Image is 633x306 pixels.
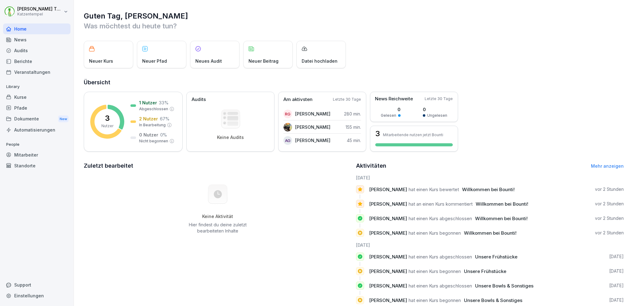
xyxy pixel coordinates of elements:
span: [PERSON_NAME] [369,254,407,260]
div: RG [283,110,292,118]
h2: Übersicht [84,78,624,87]
div: New [58,115,69,123]
span: hat einen Kurs abgeschlossen [409,254,472,260]
a: DokumenteNew [3,113,70,125]
p: [DATE] [609,268,624,274]
span: [PERSON_NAME] [369,268,407,274]
span: Unsere Frühstücke [475,254,517,260]
span: Willkommen bei Bounti! [476,201,528,207]
p: Letzte 30 Tage [333,97,361,102]
span: [PERSON_NAME] [369,201,407,207]
p: 280 min. [344,111,361,117]
span: Unsere Bowls & Sonstiges [475,283,533,289]
p: Neues Audit [195,58,222,64]
a: Pfade [3,103,70,113]
p: [DATE] [609,254,624,260]
p: [PERSON_NAME] [295,137,330,144]
p: [PERSON_NAME] [295,111,330,117]
span: hat einen Kurs begonnen [409,297,461,303]
a: Home [3,23,70,34]
img: bfrfte2gpd20o80c17do1vru.png [283,123,292,132]
span: hat einen Kurs begonnen [409,268,461,274]
p: [PERSON_NAME] [295,124,330,130]
div: Einstellungen [3,290,70,301]
p: vor 2 Stunden [595,215,624,221]
a: Automatisierungen [3,124,70,135]
span: Willkommen bei Bounti! [462,187,515,192]
p: Nicht begonnen [139,138,168,144]
p: vor 2 Stunden [595,186,624,192]
p: Katzentempel [17,12,62,16]
span: Unsere Bowls & Sonstiges [464,297,522,303]
span: [PERSON_NAME] [369,297,407,303]
a: Kurse [3,92,70,103]
h6: [DATE] [356,242,624,248]
span: [PERSON_NAME] [369,187,407,192]
div: Dokumente [3,113,70,125]
p: 0 [423,106,447,113]
a: Mehr anzeigen [591,163,624,169]
p: In Bearbeitung [139,122,166,128]
p: Ungelesen [427,113,447,118]
span: Unsere Frühstücke [464,268,506,274]
span: [PERSON_NAME] [369,230,407,236]
p: Neuer Pfad [142,58,167,64]
p: Mitarbeitende nutzen jetzt Bounti [383,132,443,137]
p: Nutzer [101,123,113,129]
h6: [DATE] [356,174,624,181]
h5: Keine Aktivität [186,214,249,219]
a: Audits [3,45,70,56]
p: [DATE] [609,283,624,289]
span: hat an einen Kurs kommentiert [409,201,473,207]
span: [PERSON_NAME] [369,283,407,289]
p: Was möchtest du heute tun? [84,21,624,31]
span: Willkommen bei Bounti! [464,230,516,236]
a: Veranstaltungen [3,67,70,78]
p: [PERSON_NAME] Terjung [17,6,62,12]
p: vor 2 Stunden [595,201,624,207]
a: Berichte [3,56,70,67]
p: 33 % [159,99,168,106]
p: 155 min. [346,124,361,130]
p: 1 Nutzer [139,99,157,106]
span: Willkommen bei Bounti! [475,216,528,221]
p: 67 % [160,115,169,122]
span: hat einen Kurs abgeschlossen [409,216,472,221]
a: Mitarbeiter [3,149,70,160]
p: 2 Nutzer [139,115,158,122]
p: Hier findest du deine zuletzt bearbeiteten Inhalte [186,222,249,234]
p: Audits [192,96,206,103]
p: Gelesen [381,113,396,118]
p: 0 [381,106,401,113]
p: Abgeschlossen [139,106,168,112]
p: Library [3,82,70,92]
p: [DATE] [609,297,624,303]
p: 0 % [160,132,167,138]
p: Letzte 30 Tage [425,96,453,102]
p: 0 Nutzer [139,132,158,138]
p: Am aktivsten [283,96,312,103]
a: News [3,34,70,45]
span: hat einen Kurs abgeschlossen [409,283,472,289]
span: hat einen Kurs begonnen [409,230,461,236]
p: News Reichweite [375,95,413,103]
p: Keine Audits [217,135,244,140]
a: Standorte [3,160,70,171]
h2: Zuletzt bearbeitet [84,161,352,170]
p: Datei hochladen [302,58,338,64]
div: AG [283,136,292,145]
p: People [3,140,70,149]
h3: 3 [375,130,380,137]
span: hat einen Kurs bewertet [409,187,459,192]
span: [PERSON_NAME] [369,216,407,221]
p: Neuer Kurs [89,58,113,64]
